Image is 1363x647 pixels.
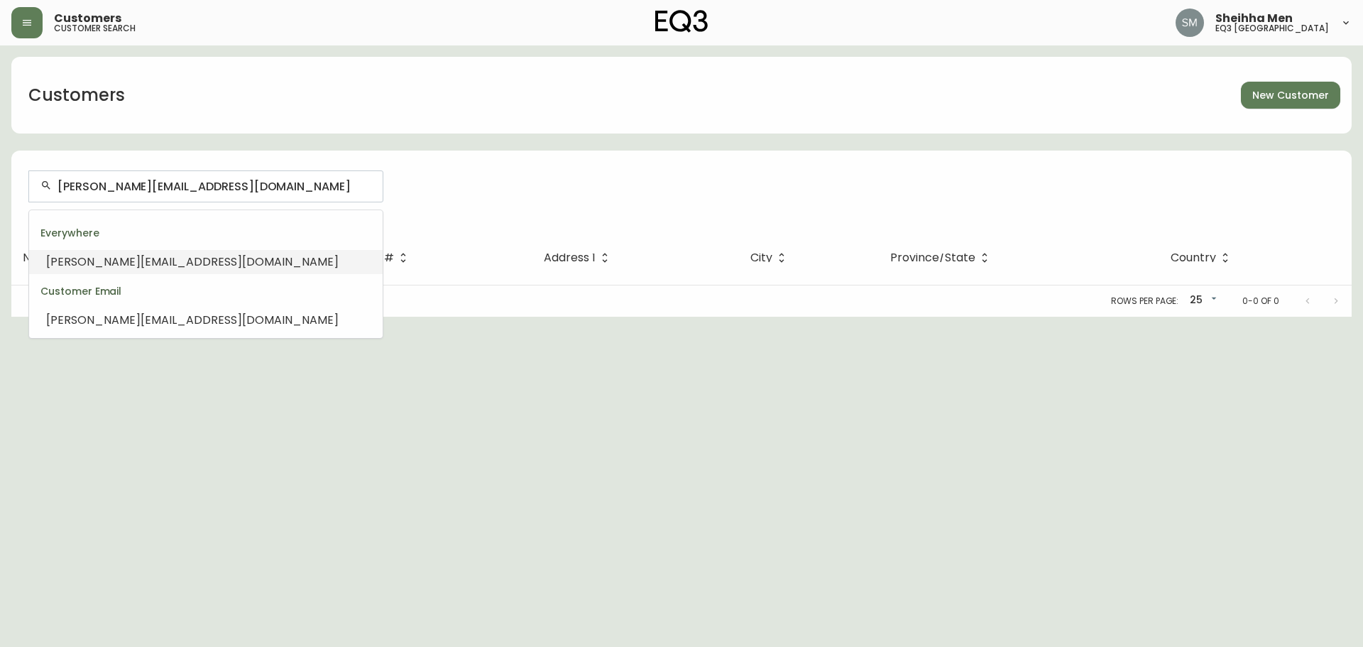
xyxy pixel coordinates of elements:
span: Address 1 [544,251,614,264]
img: logo [655,10,708,33]
span: Province/State [890,254,975,262]
p: Rows per page: [1111,295,1178,308]
div: Everywhere [29,216,383,250]
input: Search [58,180,371,193]
div: 25 [1184,289,1220,312]
p: 0-0 of 0 [1242,295,1279,308]
span: Customers [54,13,121,24]
span: Country [1171,254,1216,262]
span: Name [23,254,56,262]
img: cfa6f7b0e1fd34ea0d7b164297c1067f [1176,9,1204,37]
button: New Customer [1241,82,1340,109]
span: Address 1 [544,254,596,262]
div: Customer Email [29,274,383,308]
span: [PERSON_NAME][EMAIL_ADDRESS][DOMAIN_NAME] [46,312,339,328]
span: Province/State [890,251,994,264]
span: New Customer [1252,87,1329,104]
span: City [750,251,791,264]
h5: eq3 [GEOGRAPHIC_DATA] [1215,24,1329,33]
span: City [750,254,772,262]
h5: customer search [54,24,136,33]
span: Country [1171,251,1235,264]
span: [PERSON_NAME][EMAIL_ADDRESS][DOMAIN_NAME] [46,254,339,270]
h1: Customers [28,83,125,107]
span: Sheihha Men [1215,13,1293,24]
span: Name [23,251,75,264]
